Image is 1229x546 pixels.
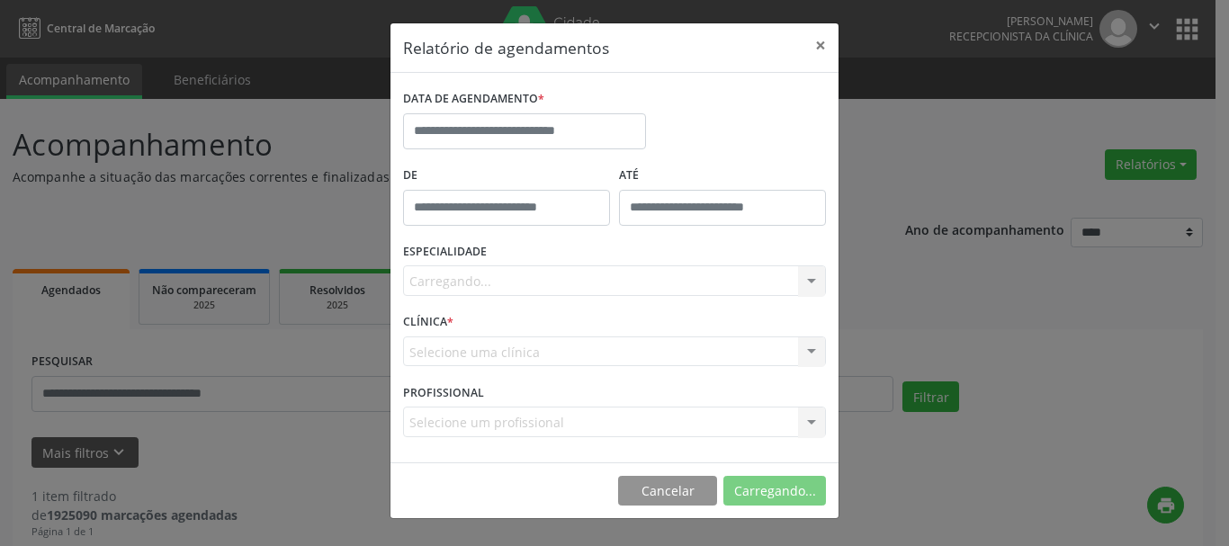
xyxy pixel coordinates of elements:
button: Close [803,23,839,67]
button: Carregando... [723,476,826,506]
label: ESPECIALIDADE [403,238,487,266]
label: De [403,162,610,190]
label: DATA DE AGENDAMENTO [403,85,544,113]
h5: Relatório de agendamentos [403,36,609,59]
label: ATÉ [619,162,826,190]
label: CLÍNICA [403,309,453,336]
label: PROFISSIONAL [403,379,484,407]
button: Cancelar [618,476,717,506]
